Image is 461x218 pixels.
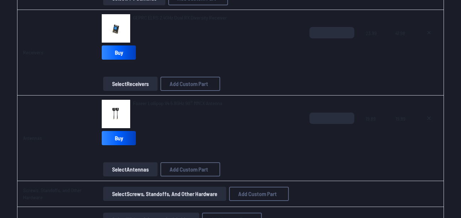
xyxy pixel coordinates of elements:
[103,187,226,201] button: SelectScrews, Standoffs, and Other Hardware
[23,49,43,55] a: Receivers
[102,14,130,43] img: image
[133,15,227,21] span: GEPRC ELRS 2.4GHz Dual RX Diversity Receiver
[23,135,42,141] a: Antennas
[366,113,384,147] span: 19.89
[229,187,289,201] button: Add Custom Part
[396,27,409,61] span: 47.98
[396,113,409,147] span: 19.89
[133,100,222,106] span: Foxeer Lollipop V4 5.8GHz 90° MMCX Antenna
[102,131,136,145] a: Buy
[23,187,82,200] a: Screws, Standoffs, and Other Hardware
[170,167,208,172] span: Add Custom Part
[103,77,158,91] button: SelectReceivers
[102,45,136,60] a: Buy
[102,100,130,128] img: image
[102,162,159,176] a: SelectAntennas
[170,81,208,87] span: Add Custom Part
[102,77,159,91] a: SelectReceivers
[102,187,228,201] a: SelectScrews, Standoffs, and Other Hardware
[133,14,227,21] a: GEPRC ELRS 2.4GHz Dual RX Diversity Receiver
[133,100,222,107] a: Foxeer Lollipop V4 5.8GHz 90° MMCX Antenna
[103,162,158,176] button: SelectAntennas
[238,191,277,197] span: Add Custom Part
[160,77,220,91] button: Add Custom Part
[160,162,220,176] button: Add Custom Part
[366,27,384,61] span: 23.99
